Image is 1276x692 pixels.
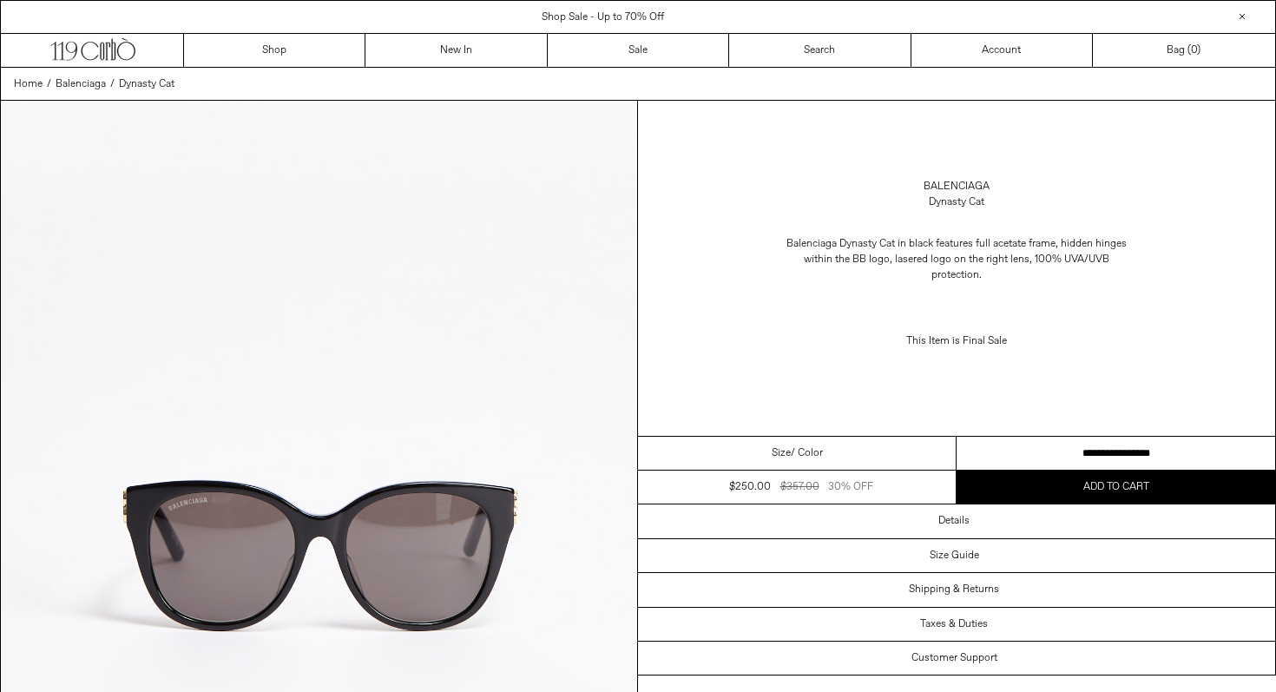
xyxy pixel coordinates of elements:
[828,479,873,495] div: 30% OFF
[786,237,1127,282] span: Balenciaga Dynasty Cat in black features full acetate frame, hidden hinges within the BB logo, la...
[791,445,823,461] span: / Color
[365,34,547,67] a: New In
[780,479,819,495] div: $357.00
[920,618,988,630] h3: Taxes & Duties
[909,583,999,596] h3: Shipping & Returns
[929,194,984,210] div: Dynasty Cat
[957,471,1275,504] button: Add to cart
[924,179,990,194] a: Balenciaga
[548,34,729,67] a: Sale
[47,76,51,92] span: /
[14,76,43,92] a: Home
[14,77,43,91] span: Home
[911,652,997,664] h3: Customer Support
[1083,480,1149,494] span: Add to cart
[1191,43,1197,57] span: 0
[119,77,174,91] span: Dynasty Cat
[119,76,174,92] a: Dynasty Cat
[542,10,664,24] a: Shop Sale - Up to 70% Off
[56,77,106,91] span: Balenciaga
[772,445,791,461] span: Size
[110,76,115,92] span: /
[1093,34,1274,67] a: Bag ()
[1191,43,1200,58] span: )
[938,515,970,527] h3: Details
[911,34,1093,67] a: Account
[56,76,106,92] a: Balenciaga
[184,34,365,67] a: Shop
[729,34,911,67] a: Search
[906,334,1007,348] span: This Item is Final Sale
[930,550,979,562] h3: Size Guide
[729,479,771,495] div: $250.00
